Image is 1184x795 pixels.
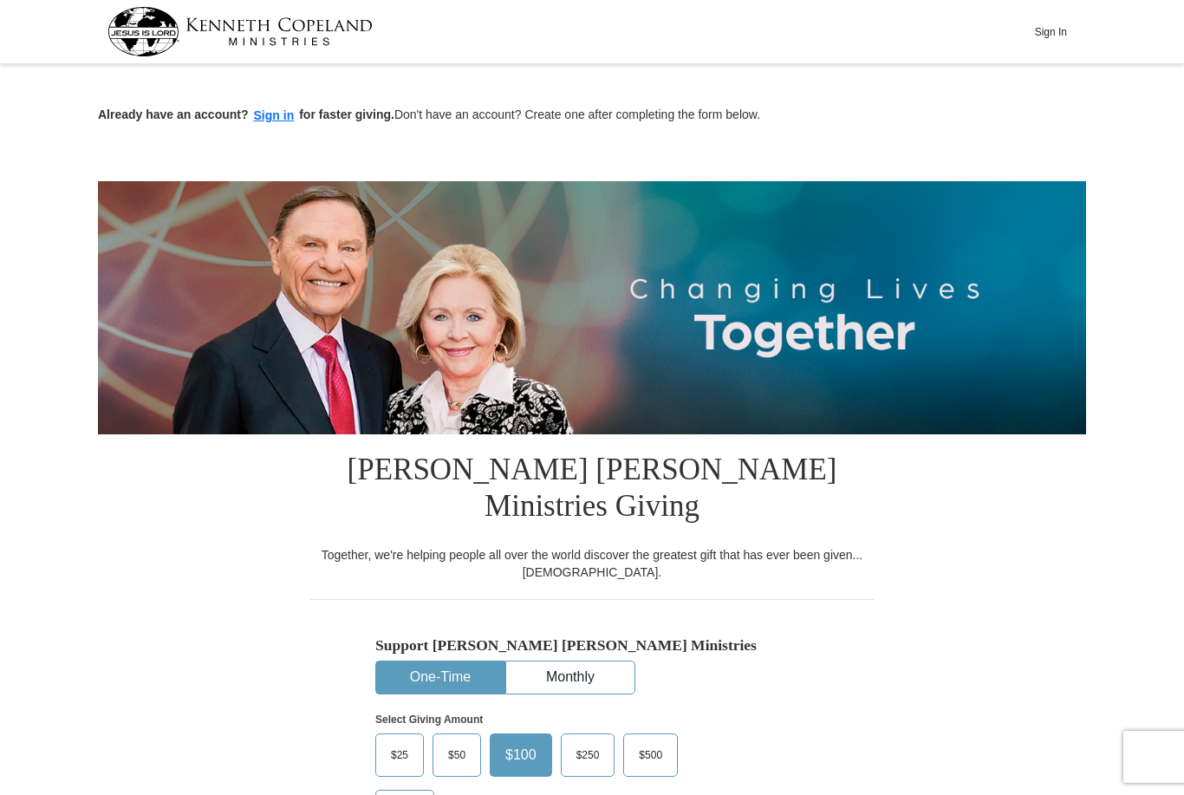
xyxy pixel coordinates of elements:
[439,742,474,768] span: $50
[98,106,1086,126] p: Don't have an account? Create one after completing the form below.
[310,434,874,546] h1: [PERSON_NAME] [PERSON_NAME] Ministries Giving
[249,106,300,126] button: Sign in
[376,661,504,694] button: One-Time
[98,108,394,121] strong: Already have an account? for faster giving.
[375,714,483,726] strong: Select Giving Amount
[497,742,545,768] span: $100
[506,661,634,694] button: Monthly
[1025,18,1077,45] button: Sign In
[630,742,671,768] span: $500
[382,742,417,768] span: $25
[568,742,608,768] span: $250
[107,7,373,56] img: kcm-header-logo.svg
[310,546,874,581] div: Together, we're helping people all over the world discover the greatest gift that has ever been g...
[375,636,809,655] h5: Support [PERSON_NAME] [PERSON_NAME] Ministries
